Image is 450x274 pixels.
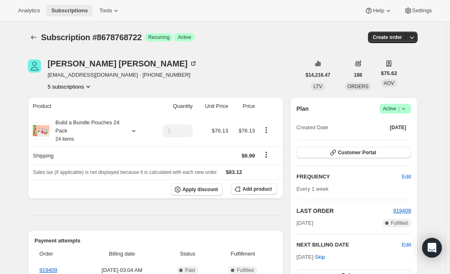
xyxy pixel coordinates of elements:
span: LTV [313,84,322,89]
button: Subscriptions [46,5,93,16]
span: $75.62 [381,69,397,78]
button: Analytics [13,5,45,16]
span: $6.99 [242,153,255,159]
th: Unit Price [195,97,231,115]
span: Sales tax (if applicable) is not displayed because it is calculated with each new order. [33,169,218,175]
span: abigail kane [28,59,41,73]
small: 24 items [55,136,74,142]
span: | [398,105,400,112]
span: Tools [99,7,112,14]
button: Skip [310,251,330,264]
div: Build a Bundle Pouches 24 Pack [49,119,123,143]
button: Create order [368,32,407,43]
h2: NEXT BILLING DATE [297,241,402,249]
div: [PERSON_NAME] [PERSON_NAME] [48,59,197,68]
span: Subscription #8678768722 [41,33,142,42]
span: [EMAIL_ADDRESS][DOMAIN_NAME] · [PHONE_NUMBER] [48,71,197,79]
a: 919409 [39,267,57,273]
button: Product actions [260,126,273,135]
th: Product [28,97,151,115]
h2: LAST ORDER [297,207,393,215]
span: 188 [354,72,362,78]
button: Product actions [48,82,92,91]
div: Open Intercom Messenger [422,238,442,258]
span: Create order [373,34,402,41]
span: $76.13 [239,128,255,134]
span: Customer Portal [338,149,376,156]
th: Quantity [151,97,195,115]
h2: Plan [297,105,309,113]
button: Tools [94,5,125,16]
button: 919409 [393,207,411,215]
button: Customer Portal [297,147,411,158]
button: Edit [402,241,411,249]
h2: FREQUENCY [297,173,402,181]
button: Help [360,5,397,16]
span: Paid [185,267,195,274]
span: Skip [315,253,325,261]
button: Subscriptions [28,32,39,43]
th: Shipping [28,146,151,164]
span: $83.12 [226,169,242,175]
span: Subscriptions [51,7,88,14]
th: Price [231,97,257,115]
span: Billing date [83,250,161,258]
span: Fulfilled [391,220,408,226]
span: Every 1 week [297,186,329,192]
span: ORDERS [347,84,368,89]
span: Analytics [18,7,40,14]
h2: Payment attempts [34,237,277,245]
span: Apply discount [183,186,218,193]
span: Fulfilled [237,267,254,274]
button: 188 [349,69,367,81]
span: Edit [402,173,411,181]
span: [DATE] · [297,254,325,260]
span: [DATE] [390,124,406,131]
span: [DATE] [297,219,313,227]
a: 919409 [393,208,411,214]
span: Fulfillment [214,250,272,258]
button: Apply discount [171,183,223,196]
span: Recurring [148,34,169,41]
button: Edit [397,170,416,183]
span: AOV [384,80,394,86]
th: Order [34,245,80,263]
span: Add product [242,186,272,192]
span: Active [383,105,408,113]
span: Settings [412,7,432,14]
button: Shipping actions [260,150,273,159]
span: Help [373,7,384,14]
span: Created Date [297,123,328,132]
button: Settings [399,5,437,16]
button: [DATE] [385,122,411,133]
span: Active [178,34,191,41]
button: $14,216.47 [301,69,335,81]
span: $14,216.47 [306,72,330,78]
span: $76.13 [212,128,228,134]
button: Add product [231,183,276,195]
span: Status [166,250,209,258]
